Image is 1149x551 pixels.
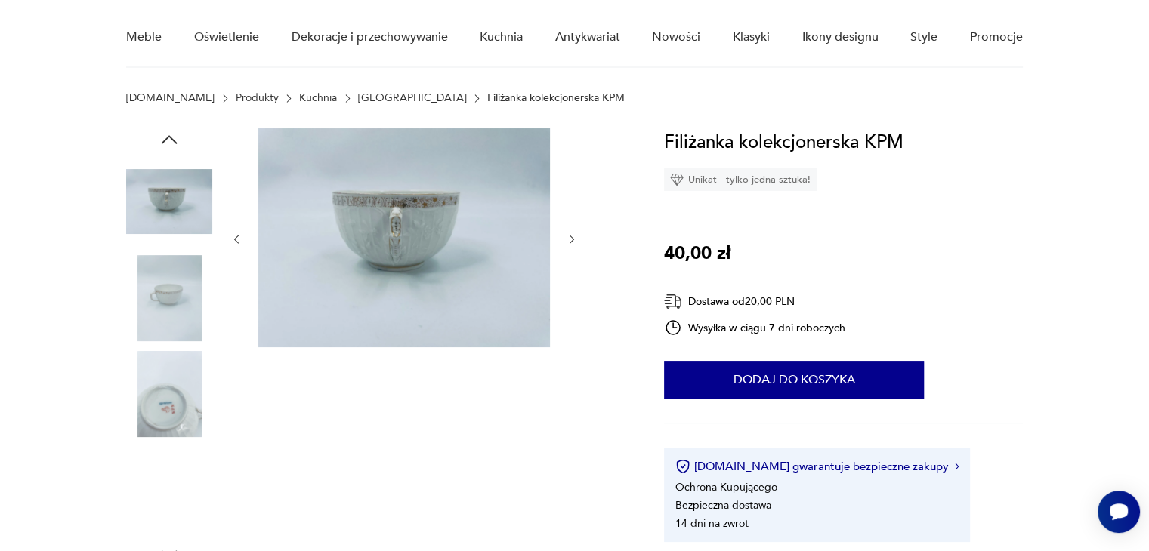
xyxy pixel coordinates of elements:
a: Kuchnia [299,92,337,104]
img: Zdjęcie produktu Filiżanka kolekcjonerska KPM [126,255,212,341]
li: 14 dni na zwrot [675,516,749,531]
div: Unikat - tylko jedna sztuka! [664,168,817,191]
iframe: Smartsupp widget button [1098,491,1140,533]
a: [GEOGRAPHIC_DATA] [358,92,467,104]
a: Klasyki [733,8,770,66]
img: Zdjęcie produktu Filiżanka kolekcjonerska KPM [126,448,212,534]
p: Filiżanka kolekcjonerska KPM [487,92,625,104]
img: Ikona strzałki w prawo [955,463,959,470]
img: Zdjęcie produktu Filiżanka kolekcjonerska KPM [258,128,550,347]
li: Bezpieczna dostawa [675,498,771,513]
img: Ikona dostawy [664,292,682,311]
a: Promocje [970,8,1023,66]
img: Zdjęcie produktu Filiżanka kolekcjonerska KPM [126,351,212,437]
p: 40,00 zł [664,239,730,268]
h1: Filiżanka kolekcjonerska KPM [664,128,903,157]
a: Produkty [236,92,279,104]
a: Kuchnia [480,8,523,66]
a: Ikony designu [802,8,878,66]
li: Ochrona Kupującego [675,480,777,494]
div: Wysyłka w ciągu 7 dni roboczych [664,319,845,337]
img: Zdjęcie produktu Filiżanka kolekcjonerska KPM [126,159,212,245]
a: [DOMAIN_NAME] [126,92,215,104]
a: Meble [126,8,162,66]
img: Ikona diamentu [670,173,684,186]
a: Antykwariat [555,8,620,66]
a: Oświetlenie [194,8,259,66]
div: Dostawa od 20,00 PLN [664,292,845,311]
a: Dekoracje i przechowywanie [291,8,447,66]
button: Dodaj do koszyka [664,361,924,399]
a: Nowości [652,8,700,66]
img: Ikona certyfikatu [675,459,690,474]
button: [DOMAIN_NAME] gwarantuje bezpieczne zakupy [675,459,959,474]
a: Style [910,8,937,66]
